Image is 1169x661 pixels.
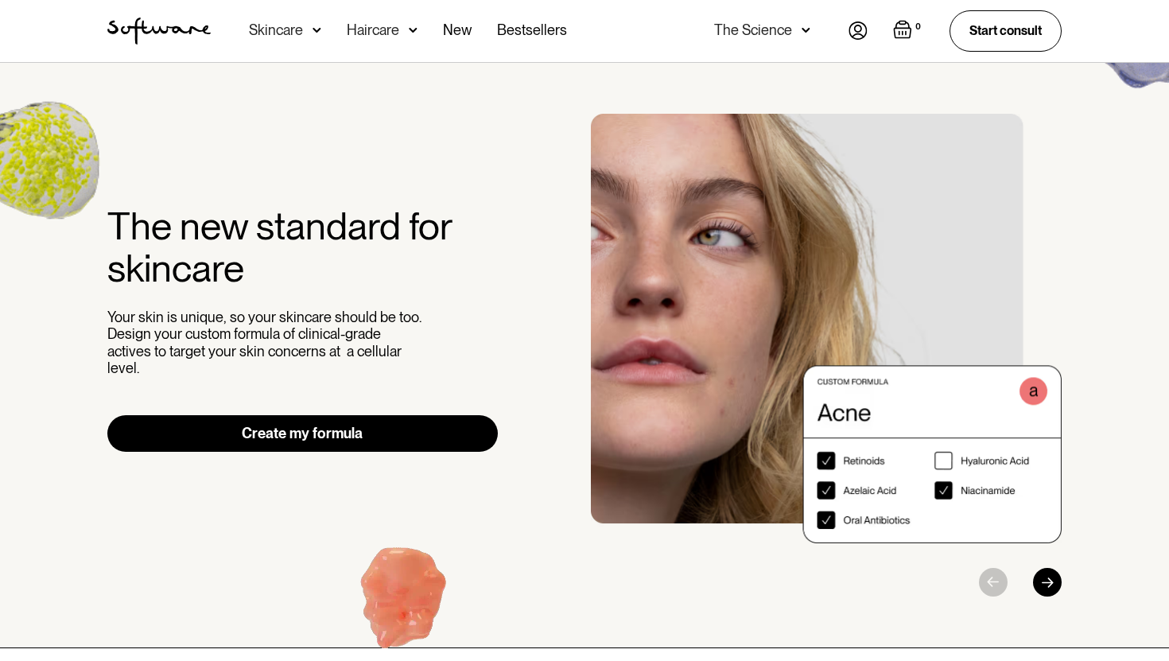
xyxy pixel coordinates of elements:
[107,17,211,45] img: Software Logo
[409,22,417,38] img: arrow down
[107,415,498,452] a: Create my formula
[107,17,211,45] a: home
[107,205,498,290] h2: The new standard for skincare
[591,114,1062,543] div: 1 / 3
[950,10,1062,51] a: Start consult
[347,22,399,38] div: Haircare
[802,22,810,38] img: arrow down
[714,22,792,38] div: The Science
[107,309,425,377] p: Your skin is unique, so your skincare should be too. Design your custom formula of clinical-grade...
[1033,568,1062,597] div: Next slide
[249,22,303,38] div: Skincare
[313,22,321,38] img: arrow down
[912,20,924,34] div: 0
[893,20,924,42] a: Open empty cart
